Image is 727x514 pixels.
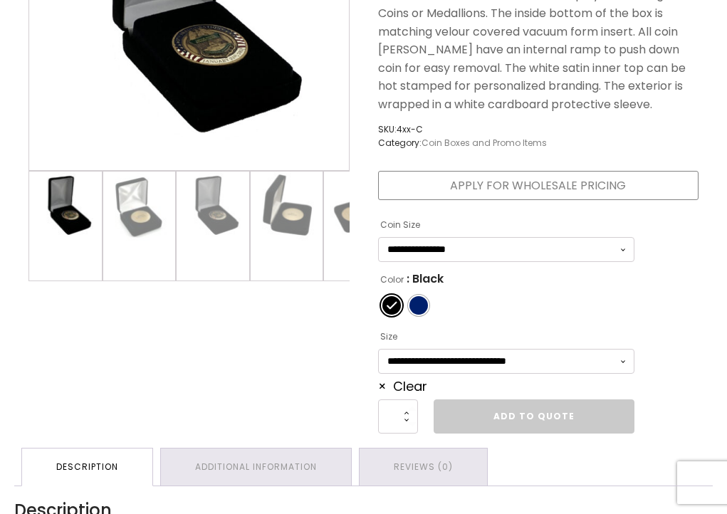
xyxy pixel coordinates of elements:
label: Color [380,268,404,291]
a: Add to Quote [434,399,634,434]
span: 4xx-C [397,123,423,135]
img: Medium size black velour covered Presentation Box open showing color matching bottom pad with wel... [177,172,249,244]
a: Apply for Wholesale Pricing [378,171,699,201]
a: Reviews (0) [360,449,487,485]
label: Coin Size [380,214,420,236]
a: Description [22,449,152,485]
span: SKU: [378,122,547,136]
input: Product quantity [378,399,418,434]
img: Medium size black velour covered Presentation Box open showing color matching bottom pad with wel... [29,172,102,244]
a: Additional information [161,449,351,485]
span: Category: [378,136,547,150]
a: Coin Boxes and Promo Items [422,137,547,149]
li: Black [381,295,402,316]
label: Size [380,325,397,348]
img: Medium size black velour covered Presentation Box hinged on the long side open showing color matc... [324,172,397,244]
span: : Black [407,268,444,290]
img: Medium size black velour covered Presentation Box hinged on the long side open showing color matc... [251,172,323,244]
img: Medium size black velour covered Presentation Box open showing color matching bottom pad with wel... [103,172,176,244]
li: Navy Blue [408,295,429,316]
ul: Color [378,292,634,319]
a: Clear options [378,377,427,395]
